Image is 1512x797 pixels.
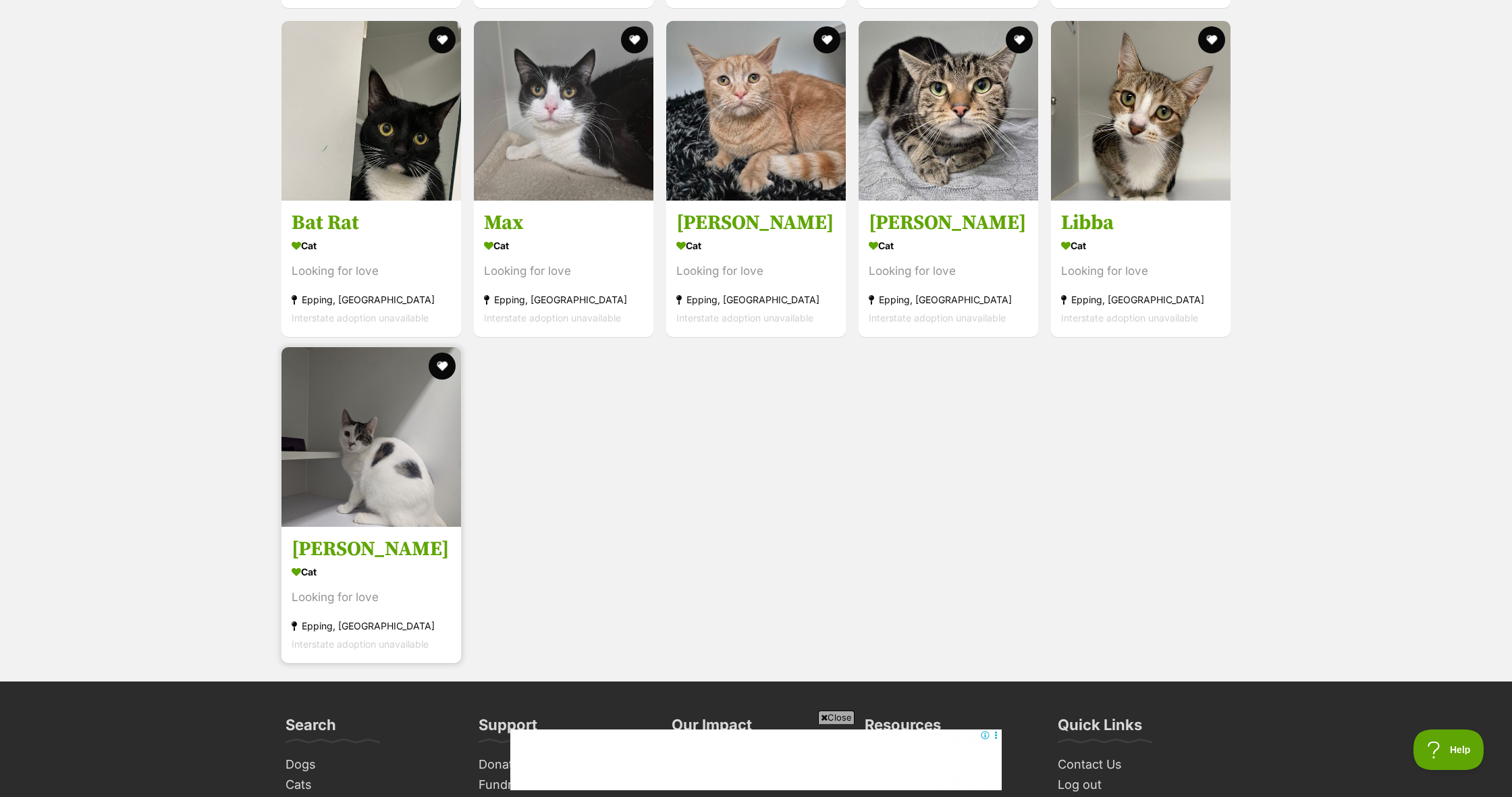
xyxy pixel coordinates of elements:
[292,210,451,236] h3: Bat Rat
[621,26,648,53] button: favourite
[474,21,653,201] img: Max
[292,236,451,255] div: Cat
[429,26,456,53] button: favourite
[1058,715,1142,742] h3: Quick Links
[484,262,643,280] div: Looking for love
[484,210,643,236] h3: Max
[869,262,1028,280] div: Looking for love
[1061,312,1198,324] span: Interstate adoption unavailable
[484,290,643,309] div: Epping, [GEOGRAPHIC_DATA]
[813,26,840,53] button: favourite
[869,210,1028,236] h3: [PERSON_NAME]
[1052,775,1232,796] a: Log out
[859,21,1038,201] img: Ollie
[484,236,643,255] div: Cat
[676,312,813,324] span: Interstate adoption unavailable
[286,715,336,742] h3: Search
[292,312,429,324] span: Interstate adoption unavailable
[510,729,1002,790] iframe: Advertisement
[474,200,653,337] a: Max Cat Looking for love Epping, [GEOGRAPHIC_DATA] Interstate adoption unavailable favourite
[429,353,456,380] button: favourite
[292,639,429,650] span: Interstate adoption unavailable
[865,715,941,742] h3: Resources
[859,200,1038,337] a: [PERSON_NAME] Cat Looking for love Epping, [GEOGRAPHIC_DATA] Interstate adoption unavailable favo...
[1051,200,1231,337] a: Libba Cat Looking for love Epping, [GEOGRAPHIC_DATA] Interstate adoption unavailable favourite
[292,537,451,563] h3: [PERSON_NAME]
[869,312,1006,324] span: Interstate adoption unavailable
[1413,729,1485,770] iframe: Help Scout Beacon - Open
[666,21,846,201] img: Bellini
[818,711,855,724] span: Close
[292,563,451,582] div: Cat
[280,754,460,775] a: Dogs
[473,754,653,775] a: Donate
[1061,236,1220,255] div: Cat
[1051,21,1231,201] img: Libba
[292,589,451,607] div: Looking for love
[1006,26,1033,53] button: favourite
[1061,262,1220,280] div: Looking for love
[676,236,836,255] div: Cat
[292,617,451,636] div: Epping, [GEOGRAPHIC_DATA]
[1052,754,1232,775] a: Contact Us
[666,200,846,337] a: [PERSON_NAME] Cat Looking for love Epping, [GEOGRAPHIC_DATA] Interstate adoption unavailable favo...
[292,290,451,309] div: Epping, [GEOGRAPHIC_DATA]
[484,312,621,324] span: Interstate adoption unavailable
[280,775,460,796] a: Cats
[676,262,836,280] div: Looking for love
[281,347,461,527] img: Ted
[1061,210,1220,236] h3: Libba
[292,262,451,280] div: Looking for love
[281,200,461,337] a: Bat Rat Cat Looking for love Epping, [GEOGRAPHIC_DATA] Interstate adoption unavailable favourite
[676,210,836,236] h3: [PERSON_NAME]
[676,290,836,309] div: Epping, [GEOGRAPHIC_DATA]
[281,527,461,664] a: [PERSON_NAME] Cat Looking for love Epping, [GEOGRAPHIC_DATA] Interstate adoption unavailable favo...
[869,236,1028,255] div: Cat
[281,21,461,201] img: Bat Rat
[473,775,653,796] a: Fundraise
[1061,290,1220,309] div: Epping, [GEOGRAPHIC_DATA]
[869,290,1028,309] div: Epping, [GEOGRAPHIC_DATA]
[479,715,537,742] h3: Support
[1198,26,1225,53] button: favourite
[672,715,752,742] h3: Our Impact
